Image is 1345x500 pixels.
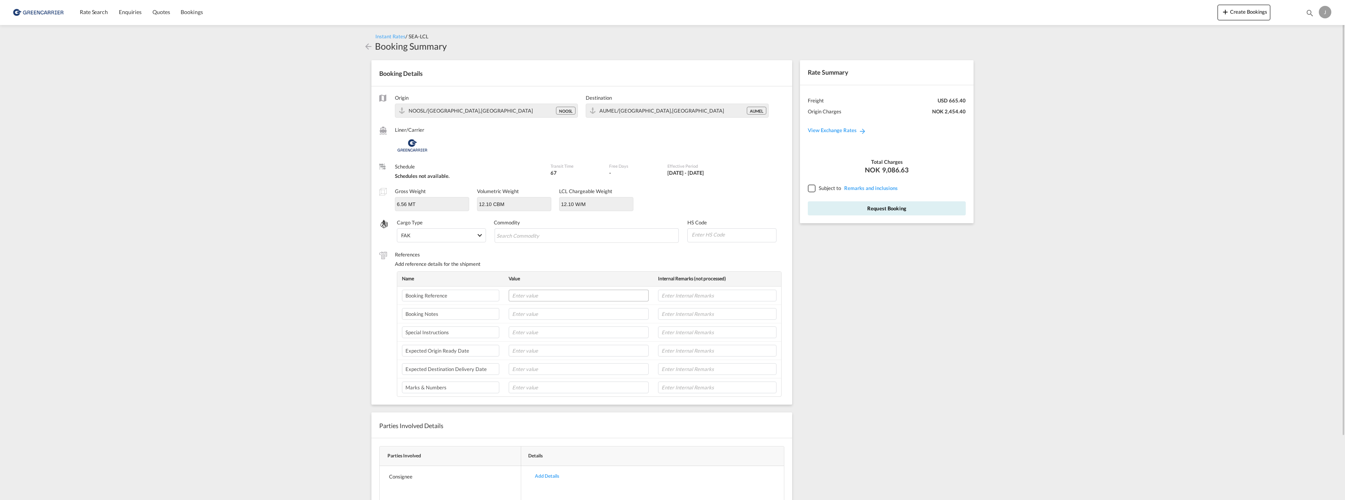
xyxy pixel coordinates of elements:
[395,188,426,194] label: Gross Weight
[932,108,966,115] div: NOK 2,454.40
[658,363,777,375] input: Enter Internal Remarks
[842,185,898,191] span: REMARKSINCLUSIONS
[395,172,543,179] div: Schedules not available.
[364,40,375,52] div: icon-arrow-left
[397,272,504,286] th: Name
[119,9,142,15] span: Enquiries
[1306,9,1314,17] md-icon: icon-magnify
[658,345,777,357] input: Enter Internal Remarks
[397,219,486,226] label: Cargo Type
[1306,9,1314,20] div: icon-magnify
[747,107,766,115] div: AUMEL
[691,229,776,240] input: Enter HS Code
[658,326,777,338] input: Enter Internal Remarks
[808,165,966,175] div: NOK
[882,165,909,175] span: 9,086.63
[1319,6,1331,18] div: J
[667,163,737,169] label: Effective Period
[800,119,874,141] a: View Exchange Rates
[599,108,724,114] span: AUMEL/Melbourne,Oceania
[556,107,576,115] div: NOOSL
[401,232,411,238] div: FAK
[808,158,966,165] div: Total Charges
[1218,5,1270,20] button: icon-plus 400-fgCreate Bookings
[609,163,660,169] label: Free Days
[395,251,784,258] label: References
[395,126,543,133] label: Liner/Carrier
[375,40,447,52] div: Booking Summary
[658,290,777,301] input: Enter Internal Remarks
[586,94,769,101] label: Destination
[497,229,568,242] input: Search Commodity
[509,363,649,375] input: Enter value
[524,453,775,459] div: Details
[402,308,499,320] input: Enter label
[551,169,601,176] div: 67
[529,467,565,486] div: Add Details
[509,345,649,357] input: Enter value
[653,272,781,286] th: Internal Remarks (not processed)
[409,108,533,114] span: NOOSL/Oslo,Europe
[658,382,777,393] input: Enter Internal Remarks
[1221,7,1230,16] md-icon: icon-plus 400-fg
[181,9,203,15] span: Bookings
[402,326,499,338] input: Enter label
[152,9,170,15] span: Quotes
[395,163,543,170] label: Schedule
[379,127,387,134] md-icon: /assets/icons/custom/liner-aaa8ad.svg
[402,363,499,375] input: Enter label
[509,326,649,338] input: Enter value
[559,188,612,194] label: LCL Chargeable Weight
[808,108,841,115] div: Origin Charges
[402,382,499,393] input: Enter label
[819,185,841,191] span: Subject to
[395,136,430,155] img: Greencarrier Consolidators
[379,70,423,77] span: Booking Details
[800,60,974,84] div: Rate Summary
[509,290,649,301] input: Enter value
[859,127,866,135] md-icon: icon-arrow-right
[551,163,601,169] label: Transit Time
[609,169,611,176] div: -
[808,97,824,104] div: Freight
[405,33,429,39] span: / SEA-LCL
[379,422,443,429] span: Parties Involved Details
[667,169,704,176] div: 01 Sep 2025 - 30 Sep 2025
[477,188,519,194] label: Volumetric Weight
[380,466,521,492] td: Consignee
[364,42,373,51] md-icon: icon-arrow-left
[658,308,777,320] input: Enter Internal Remarks
[397,228,486,242] md-select: Select Cargo type: FAK
[395,136,543,155] div: Greencarrier Consolidators
[509,308,649,320] input: Enter value
[495,228,679,242] md-chips-wrap: Chips container with autocompletion. Enter the text area, type text to search, and then use the u...
[80,9,108,15] span: Rate Search
[12,4,65,21] img: e39c37208afe11efa9cb1d7a6ea7d6f5.png
[687,219,777,226] label: HS Code
[387,453,518,459] div: Parties Involved
[504,272,653,286] th: Value
[509,382,649,393] input: Enter value
[395,94,578,101] label: Origin
[402,345,499,357] input: Enter label
[938,97,966,104] div: USD 665.40
[808,201,966,215] button: Request Booking
[494,219,680,226] label: Commodity
[402,290,499,301] input: Enter label
[375,33,405,39] span: Instant Rates
[395,260,784,267] div: Add reference details for the shipment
